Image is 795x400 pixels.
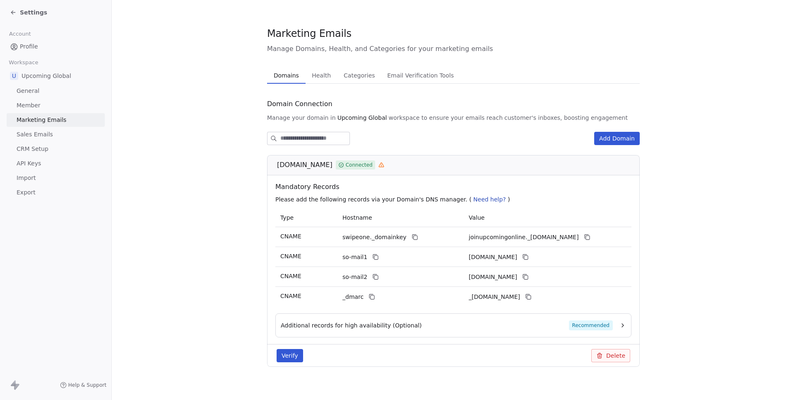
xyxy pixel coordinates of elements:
[280,253,301,259] span: CNAME
[342,214,372,221] span: Hostname
[7,84,105,98] a: General
[569,320,613,330] span: Recommended
[342,293,364,301] span: _dmarc
[17,145,48,153] span: CRM Setup
[473,196,506,203] span: Need help?
[267,44,640,54] span: Manage Domains, Health, and Categories for your marketing emails
[469,273,517,281] span: joinupcomingonline2.swipeone.email
[7,40,105,53] a: Profile
[594,132,640,145] button: Add Domain
[591,349,630,362] button: Delete
[469,233,579,242] span: joinupcomingonline._domainkey.swipeone.email
[340,70,378,81] span: Categories
[469,293,520,301] span: _dmarc.swipeone.email
[17,188,36,197] span: Export
[17,87,39,95] span: General
[267,114,336,122] span: Manage your domain in
[5,56,42,69] span: Workspace
[267,27,352,40] span: Marketing Emails
[469,214,484,221] span: Value
[22,72,71,80] span: Upcoming Global
[342,233,407,242] span: swipeone._domainkey
[342,253,367,262] span: so-mail1
[7,142,105,156] a: CRM Setup
[270,70,302,81] span: Domains
[7,113,105,127] a: Marketing Emails
[346,161,373,169] span: Connected
[469,253,517,262] span: joinupcomingonline1.swipeone.email
[7,99,105,112] a: Member
[384,70,457,81] span: Email Verification Tools
[275,195,635,204] p: Please add the following records via your Domain's DNS manager. ( )
[280,273,301,279] span: CNAME
[17,130,53,139] span: Sales Emails
[5,28,34,40] span: Account
[17,159,41,168] span: API Keys
[277,160,332,170] span: [DOMAIN_NAME]
[504,114,628,122] span: customer's inboxes, boosting engagement
[308,70,334,81] span: Health
[275,182,635,192] span: Mandatory Records
[280,293,301,299] span: CNAME
[17,174,36,182] span: Import
[7,186,105,199] a: Export
[277,349,303,362] button: Verify
[60,382,106,388] a: Help & Support
[281,321,422,330] span: Additional records for high availability (Optional)
[17,116,66,124] span: Marketing Emails
[20,42,38,51] span: Profile
[7,171,105,185] a: Import
[280,213,332,222] p: Type
[7,128,105,141] a: Sales Emails
[17,101,41,110] span: Member
[20,8,47,17] span: Settings
[337,114,387,122] span: Upcoming Global
[7,157,105,170] a: API Keys
[280,233,301,240] span: CNAME
[10,72,18,80] span: U
[388,114,503,122] span: workspace to ensure your emails reach
[342,273,367,281] span: so-mail2
[267,99,332,109] span: Domain Connection
[281,320,626,330] button: Additional records for high availability (Optional)Recommended
[68,382,106,388] span: Help & Support
[10,8,47,17] a: Settings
